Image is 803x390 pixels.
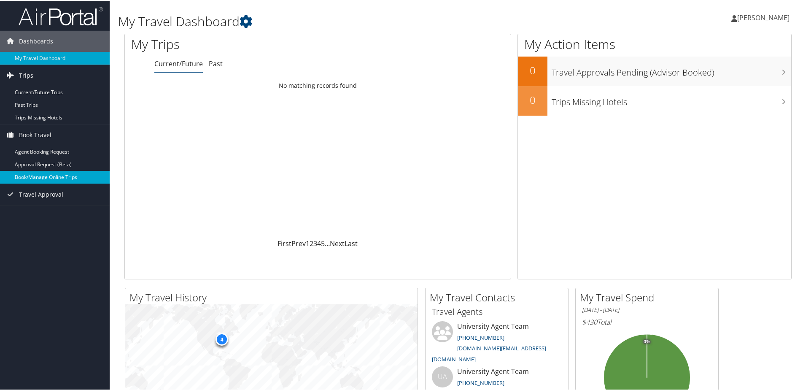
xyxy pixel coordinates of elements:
h3: Travel Agents [432,305,562,317]
a: 0Trips Missing Hotels [518,85,791,115]
span: Dashboards [19,30,53,51]
h2: My Travel Contacts [430,290,568,304]
a: Next [330,238,345,247]
a: [PHONE_NUMBER] [457,378,504,386]
h2: My Travel Spend [580,290,718,304]
a: 5 [321,238,325,247]
h1: My Travel Dashboard [118,12,571,30]
a: [PERSON_NAME] [731,4,798,30]
span: … [325,238,330,247]
span: $430 [582,317,597,326]
h3: Trips Missing Hotels [552,91,791,107]
a: 2 [310,238,313,247]
a: [DOMAIN_NAME][EMAIL_ADDRESS][DOMAIN_NAME] [432,344,546,362]
h1: My Trips [131,35,344,52]
span: Travel Approval [19,183,63,204]
div: UA [432,366,453,387]
a: Past [209,58,223,68]
td: No matching records found [125,77,511,92]
li: University Agent Team [428,320,566,366]
a: 0Travel Approvals Pending (Advisor Booked) [518,56,791,85]
a: 3 [313,238,317,247]
a: Last [345,238,358,247]
a: Current/Future [154,58,203,68]
a: 4 [317,238,321,247]
h6: Total [582,317,712,326]
h6: [DATE] - [DATE] [582,305,712,313]
a: First [278,238,291,247]
div: 4 [216,332,228,345]
span: Trips [19,64,33,85]
tspan: 0% [644,339,650,344]
a: [PHONE_NUMBER] [457,333,504,341]
span: Book Travel [19,124,51,145]
img: airportal-logo.png [19,5,103,25]
h2: 0 [518,62,547,77]
h3: Travel Approvals Pending (Advisor Booked) [552,62,791,78]
a: Prev [291,238,306,247]
a: 1 [306,238,310,247]
h2: 0 [518,92,547,106]
h1: My Action Items [518,35,791,52]
span: [PERSON_NAME] [737,12,790,22]
h2: My Travel History [129,290,418,304]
